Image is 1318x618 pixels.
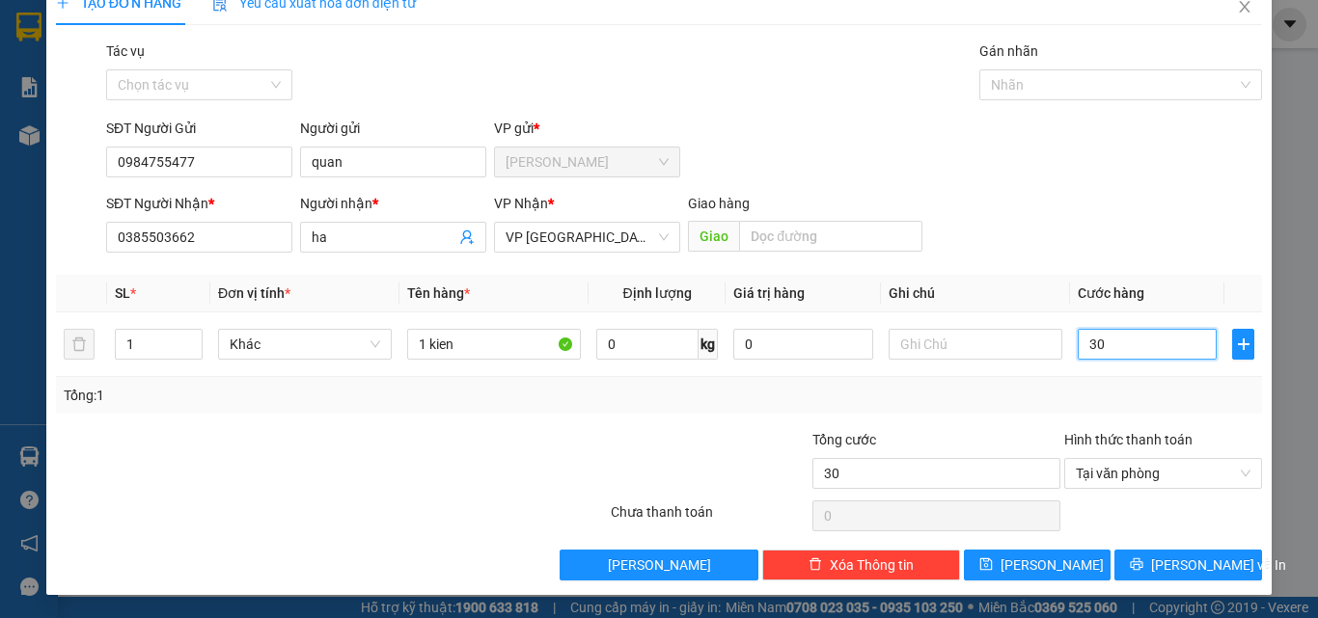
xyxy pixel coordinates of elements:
[688,196,750,211] span: Giao hàng
[609,501,810,535] div: Chưa thanh toán
[762,550,960,580] button: deleteXóa Thông tin
[494,196,548,211] span: VP Nhận
[622,285,691,301] span: Định lượng
[106,118,292,139] div: SĐT Người Gửi
[1130,557,1143,573] span: printer
[560,550,757,580] button: [PERSON_NAME]
[300,118,486,139] div: Người gửi
[64,385,510,406] div: Tổng: 1
[1114,550,1262,580] button: printer[PERSON_NAME] và In
[1076,459,1250,488] span: Tại văn phòng
[115,285,130,301] span: SL
[184,18,231,39] span: Nhận:
[506,148,669,176] span: Mỹ Hương
[979,43,1038,59] label: Gán nhãn
[184,16,380,63] div: VP [GEOGRAPHIC_DATA]
[14,124,174,148] div: 30.000
[889,329,1062,360] input: Ghi Chú
[230,330,380,359] span: Khác
[699,329,718,360] span: kg
[1233,336,1253,352] span: plus
[16,83,171,110] div: 0962265667
[218,285,290,301] span: Đơn vị tính
[733,329,872,360] input: 0
[459,229,475,245] span: user-add
[830,554,914,576] span: Xóa Thông tin
[964,550,1112,580] button: save[PERSON_NAME]
[1078,285,1144,301] span: Cước hàng
[14,126,44,147] span: CR :
[1232,329,1254,360] button: plus
[733,285,805,301] span: Giá trị hàng
[106,193,292,214] div: SĐT Người Nhận
[407,285,470,301] span: Tên hàng
[407,329,581,360] input: VD: Bàn, Ghế
[688,221,739,252] span: Giao
[106,43,145,59] label: Tác vụ
[184,86,380,113] div: 0942996446
[1151,554,1286,576] span: [PERSON_NAME] và In
[16,16,171,60] div: [PERSON_NAME]
[1064,432,1193,447] label: Hình thức thanh toán
[739,221,922,252] input: Dọc đường
[979,557,993,573] span: save
[16,16,46,37] span: Gửi:
[16,60,171,83] div: MINH
[608,554,711,576] span: [PERSON_NAME]
[1001,554,1104,576] span: [PERSON_NAME]
[809,557,822,573] span: delete
[184,63,380,86] div: cty [PERSON_NAME]
[300,193,486,214] div: Người nhận
[64,329,95,360] button: delete
[494,118,680,139] div: VP gửi
[506,223,669,252] span: VP Tân Bình
[812,432,876,447] span: Tổng cước
[881,275,1070,312] th: Ghi chú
